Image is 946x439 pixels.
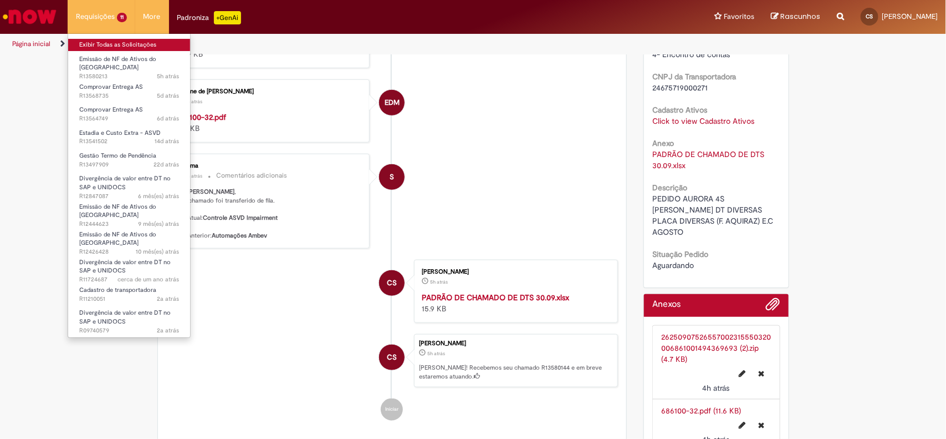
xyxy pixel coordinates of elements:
[185,98,203,105] span: 4h atrás
[79,105,143,114] span: Comprovar Entrega AS
[157,326,179,335] time: 04/04/2023 09:57:18
[79,55,156,72] span: Emissão de NF de Ativos do [GEOGRAPHIC_DATA]
[387,270,397,296] span: CS
[422,269,606,275] div: [PERSON_NAME]
[385,89,400,116] span: EDM
[766,297,780,317] button: Adicionar anexos
[724,11,754,22] span: Favoritos
[68,307,190,331] a: Aberto R09740579 : Divergência de valor entre DT no SAP e UNIDOCS
[185,173,203,179] time: 30/09/2025 09:35:09
[157,326,179,335] span: 2a atrás
[12,39,50,48] a: Página inicial
[154,160,179,169] span: 22d atrás
[422,292,569,302] a: PADRÃO DE CHAMADO DE DTS 30.09.xlsx
[79,174,171,191] span: Divergência de valor entre DT no SAP e UNIDOCS
[652,49,730,59] span: 4- Encontro de contas
[882,12,938,21] span: [PERSON_NAME]
[652,138,674,148] b: Anexo
[430,279,448,285] span: 5h atrás
[157,295,179,303] span: 2a atrás
[79,286,156,294] span: Cadastro de transportadora
[79,137,179,146] span: R13541502
[703,383,730,393] span: 4h atrás
[379,90,405,115] div: Elisiane de Moura Cardozo
[155,137,179,145] span: 14d atrás
[79,152,156,160] span: Gestão Termo de Pendência
[780,11,820,22] span: Rascunhos
[138,192,179,200] span: 6 mês(es) atrás
[68,39,190,51] a: Exibir Todas as Solicitações
[652,249,708,259] b: Situação Pedido
[79,248,179,256] span: R12426428
[733,365,753,382] button: Editar nome de arquivo 26250907526557002315550320006861001494369693 (2).zip
[212,231,268,240] b: Automações Ambev
[652,83,708,93] span: 24675719000271
[157,295,179,303] time: 07/03/2024 17:51:57
[79,83,143,91] span: Comprovar Entrega AS
[79,160,179,169] span: R13497909
[117,275,179,284] time: 08/07/2024 07:38:39
[157,72,179,80] time: 30/09/2025 09:48:54
[379,345,405,370] div: CARLOS SCHMIDT
[214,11,241,24] p: +GenAi
[390,164,394,190] span: S
[177,188,361,240] p: Olá, , Seu chamado foi transferido de fila. Fila Atual: Fila Anterior:
[661,406,741,416] a: 686100-32.pdf (11.6 KB)
[157,114,179,123] time: 24/09/2025 19:59:42
[652,149,766,170] a: Download de PADRÃO DE CHAMADO DE DTS 30.09.xlsx
[379,164,405,190] div: System
[661,332,771,364] a: 26250907526557002315550320006861001494369693 (2).zip (4.7 KB)
[733,416,753,434] button: Editar nome de arquivo 686100-32.pdf
[79,258,171,275] span: Divergência de valor entre DT no SAP e UNIDOCS
[185,173,203,179] span: 5h atrás
[79,114,179,123] span: R13564749
[79,326,179,335] span: R09740579
[157,92,179,100] span: 5d atrás
[117,275,179,284] span: cerca de um ano atrás
[138,220,179,228] span: 9 mês(es) atrás
[177,88,361,95] div: Elisiane de [PERSON_NAME]
[157,114,179,123] span: 6d atrás
[419,340,612,347] div: [PERSON_NAME]
[752,365,771,382] button: Excluir 26250907526557002315550320006861001494369693 (2).zip
[177,11,241,24] div: Padroniza
[188,188,235,196] b: [PERSON_NAME]
[177,112,361,134] div: 11.6 KB
[79,203,156,220] span: Emissão de NF de Ativos do [GEOGRAPHIC_DATA]
[138,220,179,228] time: 23/12/2024 15:11:20
[79,129,161,137] span: Estadia e Custo Extra - ASVD
[419,364,612,381] p: [PERSON_NAME]! Recebemos seu chamado R13580144 e em breve estaremos atuando.
[379,270,405,296] div: CARLOS SCHMIDT
[68,284,190,305] a: Aberto R11210051 : Cadastro de transportadora
[68,229,190,253] a: Aberto R12426428 : Emissão de NF de Ativos do ASVD
[155,137,179,145] time: 16/09/2025 19:24:08
[652,105,707,115] b: Cadastro Ativos
[68,104,190,124] a: Aberto R13564749 : Comprovar Entrega AS
[144,11,161,22] span: More
[177,163,361,169] div: Sistema
[217,171,288,180] small: Comentários adicionais
[136,248,179,256] span: 10 mês(es) atrás
[79,72,179,81] span: R13580213
[154,160,179,169] time: 08/09/2025 15:14:16
[68,256,190,280] a: Aberto R11724687 : Divergência de valor entre DT no SAP e UNIDOCS
[79,295,179,304] span: R11210051
[68,201,190,225] a: Aberto R12444623 : Emissão de NF de Ativos do ASVD
[79,192,179,201] span: R12847087
[203,214,278,222] b: Controle ASVD Impairment
[185,98,203,105] time: 30/09/2025 10:17:59
[136,248,179,256] time: 17/12/2024 15:56:51
[422,292,606,314] div: 15.9 KB
[652,116,754,126] a: Click to view Cadastro Ativos
[427,350,445,357] span: 5h atrás
[8,34,622,54] ul: Trilhas de página
[652,300,681,310] h2: Anexos
[79,220,179,229] span: R12444623
[703,383,730,393] time: 30/09/2025 10:18:00
[177,112,227,122] a: 686100-32.pdf
[68,53,190,77] a: Aberto R13580213 : Emissão de NF de Ativos do ASVD
[652,194,775,237] span: PEDIDO AURORA 4S [PERSON_NAME] DT DIVERSAS PLACA DIVERSAS (F. AQUIRAZ) E.C AGOSTO
[866,13,873,20] span: CS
